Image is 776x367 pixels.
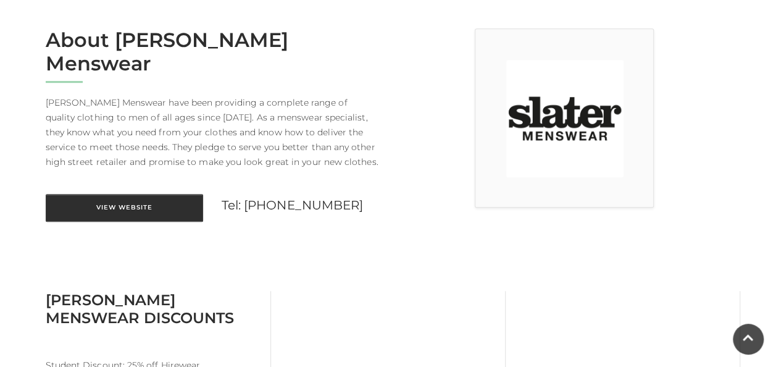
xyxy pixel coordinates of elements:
h3: [PERSON_NAME] Menswear Discounts [46,291,261,327]
a: Tel: [PHONE_NUMBER] [222,198,364,213]
p: [PERSON_NAME] Menswear have been providing a complete range of quality clothing to men of all age... [46,95,379,169]
a: View Website [46,194,203,222]
h2: About [PERSON_NAME] Menswear [46,28,379,76]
